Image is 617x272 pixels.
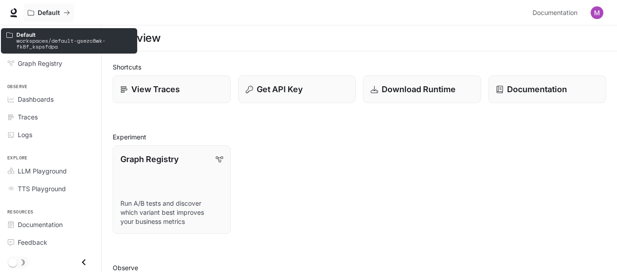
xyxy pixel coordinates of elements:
a: Documentation [4,217,98,232]
img: User avatar [591,6,603,19]
a: TTS Playground [4,181,98,197]
p: Graph Registry [120,153,179,165]
p: View Traces [131,83,180,95]
button: Close drawer [74,253,94,272]
span: LLM Playground [18,166,67,176]
a: Feedback [4,234,98,250]
span: Feedback [18,237,47,247]
a: Documentation [488,75,607,103]
a: LLM Playground [4,163,98,179]
h2: Experiment [113,132,606,142]
p: workspaces/default-gsezc8wk-fk8f_kspsfdpa [16,38,132,49]
a: Dashboards [4,91,98,107]
button: User avatar [588,4,606,22]
span: Dark mode toggle [8,257,17,267]
a: Download Runtime [363,75,481,103]
span: Dashboards [18,94,54,104]
a: Documentation [529,4,584,22]
a: Graph RegistryRun A/B tests and discover which variant best improves your business metrics [113,145,231,234]
p: Download Runtime [382,83,456,95]
a: View Traces [113,75,231,103]
span: Graph Registry [18,59,62,68]
p: Get API Key [257,83,303,95]
p: Run A/B tests and discover which variant best improves your business metrics [120,199,223,226]
span: Documentation [532,7,577,19]
a: Traces [4,109,98,125]
p: Default [16,32,132,38]
span: Documentation [18,220,63,229]
h2: Shortcuts [113,62,606,72]
span: Logs [18,130,32,139]
span: TTS Playground [18,184,66,193]
span: Traces [18,112,38,122]
button: Get API Key [238,75,356,103]
a: Graph Registry [4,55,98,71]
a: Logs [4,127,98,143]
button: All workspaces [24,4,74,22]
p: Default [38,9,60,17]
p: Documentation [507,83,567,95]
